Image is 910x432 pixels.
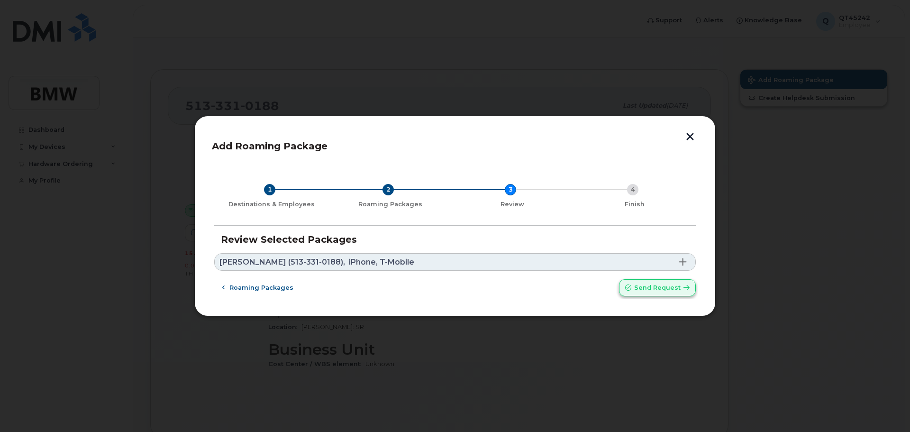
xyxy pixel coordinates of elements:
a: [PERSON_NAME] (513-331-0188),iPhone, T-Mobile [214,253,696,271]
div: 4 [627,184,638,195]
button: Send request [619,279,696,296]
iframe: Messenger Launcher [869,391,903,425]
div: Roaming Packages [333,201,447,208]
span: Send request [634,283,681,292]
div: 2 [382,184,394,195]
span: Roaming packages [229,283,293,292]
h3: Review Selected Packages [221,234,689,245]
div: Finish [577,201,692,208]
div: 1 [264,184,275,195]
span: Add Roaming Package [212,140,328,152]
button: Roaming packages [214,279,301,296]
div: Destinations & Employees [218,201,325,208]
span: iPhone, T-Mobile [349,258,414,266]
span: [PERSON_NAME] (513-331-0188), [219,258,345,266]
